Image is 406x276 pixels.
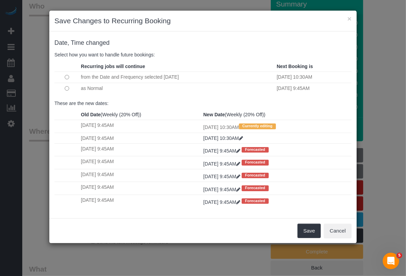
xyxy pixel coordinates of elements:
[79,133,202,143] td: [DATE] 9:45AM
[54,40,352,47] h4: changed
[297,224,321,238] button: Save
[242,198,269,204] span: Forecasted
[275,71,352,83] td: [DATE] 10:30AM
[242,185,269,191] span: Forecasted
[397,253,402,258] span: 5
[242,173,269,178] span: Forecasted
[79,143,202,156] td: [DATE] 9:45AM
[54,16,352,26] h3: Save Changes to Recurring Booking
[79,109,202,120] th: (Weekly (20% Off))
[79,182,202,195] td: [DATE] 9:45AM
[79,156,202,169] td: [DATE] 9:45AM
[203,148,242,154] a: [DATE] 9:45AM
[239,123,276,129] span: Currently editing
[79,195,202,207] td: [DATE] 9:45AM
[347,15,352,22] button: ×
[79,120,202,133] td: [DATE] 9:45AM
[54,39,84,46] span: Date, Time
[81,64,145,69] strong: Recurring jobs will continue
[79,71,275,83] td: from the Date and Frequency selected [DATE]
[202,120,352,133] td: [DATE] 10:30AM
[203,161,242,167] a: [DATE] 9:45AM
[383,253,399,269] iframe: Intercom live chat
[203,199,242,205] a: [DATE] 9:45AM
[242,160,269,165] span: Forecasted
[275,83,352,94] td: [DATE] 9:45AM
[203,112,225,117] strong: New Date
[54,51,352,58] p: Select how you want to handle future bookings:
[242,147,269,153] span: Forecasted
[54,100,352,107] p: These are the new dates:
[79,169,202,182] td: [DATE] 9:45AM
[203,187,242,192] a: [DATE] 9:45AM
[203,135,243,141] a: [DATE] 10:30AM
[203,174,242,179] a: [DATE] 9:45AM
[202,109,352,120] th: (Weekly (20% Off))
[79,83,275,94] td: as Normal
[277,64,313,69] strong: Next Booking is
[324,224,352,238] button: Cancel
[81,112,101,117] strong: Old Date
